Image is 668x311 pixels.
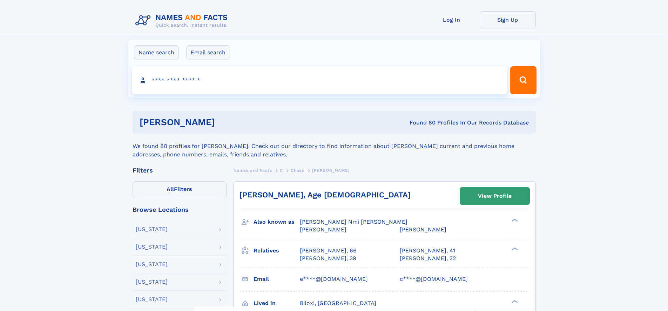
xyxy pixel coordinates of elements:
[133,181,227,198] label: Filters
[133,207,227,213] div: Browse Locations
[300,226,346,233] span: [PERSON_NAME]
[136,279,168,285] div: [US_STATE]
[254,297,300,309] h3: Lived in
[254,216,300,228] h3: Also known as
[300,300,376,306] span: Biloxi, [GEOGRAPHIC_DATA]
[300,218,407,225] span: [PERSON_NAME] Nmi [PERSON_NAME]
[140,118,312,127] h1: [PERSON_NAME]
[400,255,456,262] a: [PERSON_NAME], 22
[400,226,446,233] span: [PERSON_NAME]
[234,166,272,175] a: Names and Facts
[254,273,300,285] h3: Email
[254,245,300,257] h3: Relatives
[280,166,283,175] a: C
[400,247,455,255] a: [PERSON_NAME], 41
[134,45,179,60] label: Name search
[132,66,507,94] input: search input
[133,11,234,30] img: Logo Names and Facts
[312,119,529,127] div: Found 80 Profiles In Our Records Database
[312,168,350,173] span: [PERSON_NAME]
[480,11,536,28] a: Sign Up
[510,218,518,223] div: ❯
[239,190,411,199] a: [PERSON_NAME], Age [DEMOGRAPHIC_DATA]
[167,186,174,192] span: All
[133,167,227,174] div: Filters
[460,188,529,204] a: View Profile
[136,227,168,232] div: [US_STATE]
[510,299,518,304] div: ❯
[300,255,356,262] a: [PERSON_NAME], 39
[291,166,304,175] a: Chase
[136,262,168,267] div: [US_STATE]
[510,66,536,94] button: Search Button
[186,45,230,60] label: Email search
[291,168,304,173] span: Chase
[300,247,357,255] a: [PERSON_NAME], 66
[424,11,480,28] a: Log In
[136,244,168,250] div: [US_STATE]
[133,134,536,159] div: We found 80 profiles for [PERSON_NAME]. Check out our directory to find information about [PERSON...
[478,188,512,204] div: View Profile
[510,246,518,251] div: ❯
[136,297,168,302] div: [US_STATE]
[280,168,283,173] span: C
